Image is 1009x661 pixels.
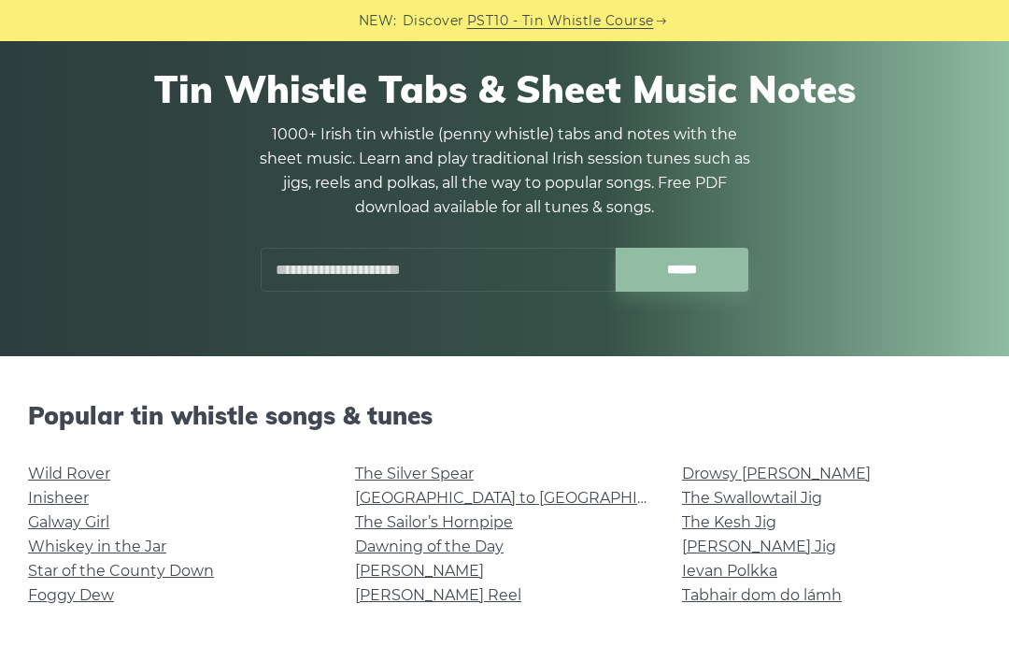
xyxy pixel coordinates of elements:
[355,538,504,555] a: Dawning of the Day
[28,465,110,482] a: Wild Rover
[28,538,166,555] a: Whiskey in the Jar
[28,401,981,430] h2: Popular tin whistle songs & tunes
[37,66,972,111] h1: Tin Whistle Tabs & Sheet Music Notes
[28,562,214,580] a: Star of the County Down
[682,538,836,555] a: [PERSON_NAME] Jig
[682,513,776,531] a: The Kesh Jig
[355,562,484,580] a: [PERSON_NAME]
[28,489,89,507] a: Inisheer
[28,513,109,531] a: Galway Girl
[682,465,871,482] a: Drowsy [PERSON_NAME]
[682,489,822,507] a: The Swallowtail Jig
[28,586,114,604] a: Foggy Dew
[467,10,654,32] a: PST10 - Tin Whistle Course
[252,122,757,220] p: 1000+ Irish tin whistle (penny whistle) tabs and notes with the sheet music. Learn and play tradi...
[359,10,397,32] span: NEW:
[355,489,700,507] a: [GEOGRAPHIC_DATA] to [GEOGRAPHIC_DATA]
[355,586,521,604] a: [PERSON_NAME] Reel
[682,586,842,604] a: Tabhair dom do lámh
[682,562,777,580] a: Ievan Polkka
[403,10,464,32] span: Discover
[355,465,474,482] a: The Silver Spear
[355,513,513,531] a: The Sailor’s Hornpipe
